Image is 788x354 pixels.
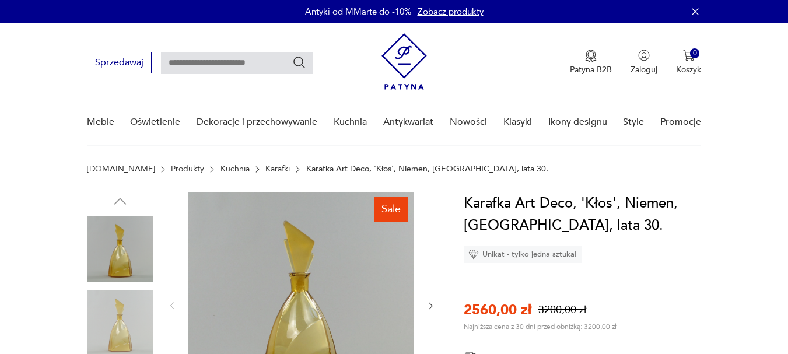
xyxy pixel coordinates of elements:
[381,33,427,90] img: Patyna - sklep z meblami i dekoracjami vintage
[468,249,479,260] img: Ikona diamentu
[87,52,152,73] button: Sprzedawaj
[87,164,155,174] a: [DOMAIN_NAME]
[220,164,250,174] a: Kuchnia
[130,100,180,145] a: Oświetlenie
[660,100,701,145] a: Promocje
[683,50,695,61] img: Ikona koszyka
[464,322,617,331] p: Najniższa cena z 30 dni przed obniżką: 3200,00 zł
[638,50,650,61] img: Ikonka użytkownika
[450,100,487,145] a: Nowości
[171,164,204,174] a: Produkty
[570,64,612,75] p: Patyna B2B
[631,64,657,75] p: Zaloguj
[87,59,152,68] a: Sprzedawaj
[676,50,701,75] button: 0Koszyk
[383,100,433,145] a: Antykwariat
[585,50,597,62] img: Ikona medalu
[623,100,644,145] a: Style
[631,50,657,75] button: Zaloguj
[418,6,484,17] a: Zobacz produkty
[292,55,306,69] button: Szukaj
[570,50,612,75] button: Patyna B2B
[464,192,710,237] h1: Karafka Art Deco, 'Kłos', Niemen, [GEOGRAPHIC_DATA], lata 30.
[305,6,412,17] p: Antyki od MMarte do -10%
[690,48,700,58] div: 0
[265,164,290,174] a: Karafki
[306,164,548,174] p: Karafka Art Deco, 'Kłos', Niemen, [GEOGRAPHIC_DATA], lata 30.
[548,100,607,145] a: Ikony designu
[334,100,367,145] a: Kuchnia
[464,246,582,263] div: Unikat - tylko jedna sztuka!
[464,300,531,320] p: 2560,00 zł
[197,100,317,145] a: Dekoracje i przechowywanie
[503,100,532,145] a: Klasyki
[676,64,701,75] p: Koszyk
[374,197,408,222] div: Sale
[538,303,586,317] p: 3200,00 zł
[570,50,612,75] a: Ikona medaluPatyna B2B
[87,216,153,282] img: Zdjęcie produktu Karafka Art Deco, 'Kłos', Niemen, Polska, lata 30.
[87,100,114,145] a: Meble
